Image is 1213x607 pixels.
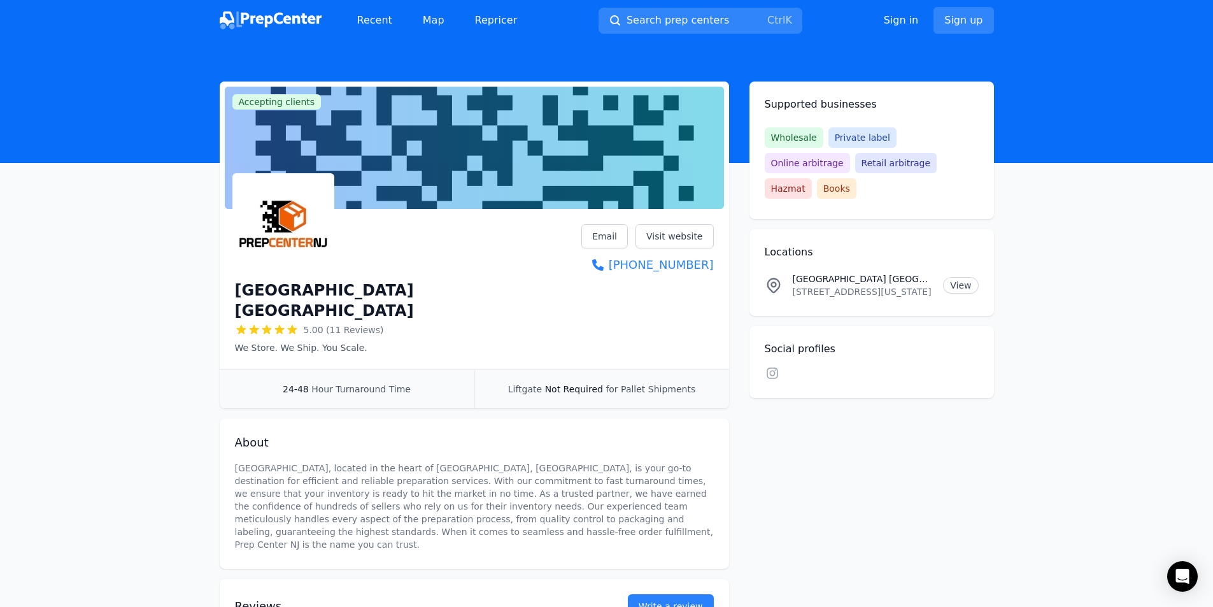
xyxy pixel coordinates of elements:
[943,277,978,294] a: View
[235,341,582,354] p: We Store. We Ship. You Scale.
[765,97,979,112] h2: Supported businesses
[599,8,802,34] button: Search prep centersCtrlK
[785,14,792,26] kbd: K
[1167,561,1198,592] div: Open Intercom Messenger
[581,256,713,274] a: [PHONE_NUMBER]
[606,384,695,394] span: for Pallet Shipments
[933,7,993,34] a: Sign up
[884,13,919,28] a: Sign in
[235,280,582,321] h1: [GEOGRAPHIC_DATA] [GEOGRAPHIC_DATA]
[767,14,785,26] kbd: Ctrl
[413,8,455,33] a: Map
[765,341,979,357] h2: Social profiles
[304,324,384,336] span: 5.00 (11 Reviews)
[311,384,411,394] span: Hour Turnaround Time
[855,153,937,173] span: Retail arbitrage
[627,13,729,28] span: Search prep centers
[581,224,628,248] a: Email
[220,11,322,29] img: PrepCenter
[817,178,856,199] span: Books
[765,178,812,199] span: Hazmat
[765,153,850,173] span: Online arbitrage
[545,384,603,394] span: Not Required
[235,176,332,273] img: Prep Center NJ
[793,285,933,298] p: [STREET_ADDRESS][US_STATE]
[347,8,402,33] a: Recent
[508,384,542,394] span: Liftgate
[235,434,714,452] h2: About
[235,462,714,551] p: [GEOGRAPHIC_DATA], located in the heart of [GEOGRAPHIC_DATA], [GEOGRAPHIC_DATA], is your go-to de...
[765,245,979,260] h2: Locations
[828,127,897,148] span: Private label
[283,384,309,394] span: 24-48
[465,8,528,33] a: Repricer
[232,94,322,110] span: Accepting clients
[635,224,714,248] a: Visit website
[793,273,933,285] p: [GEOGRAPHIC_DATA] [GEOGRAPHIC_DATA] Location
[765,127,823,148] span: Wholesale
